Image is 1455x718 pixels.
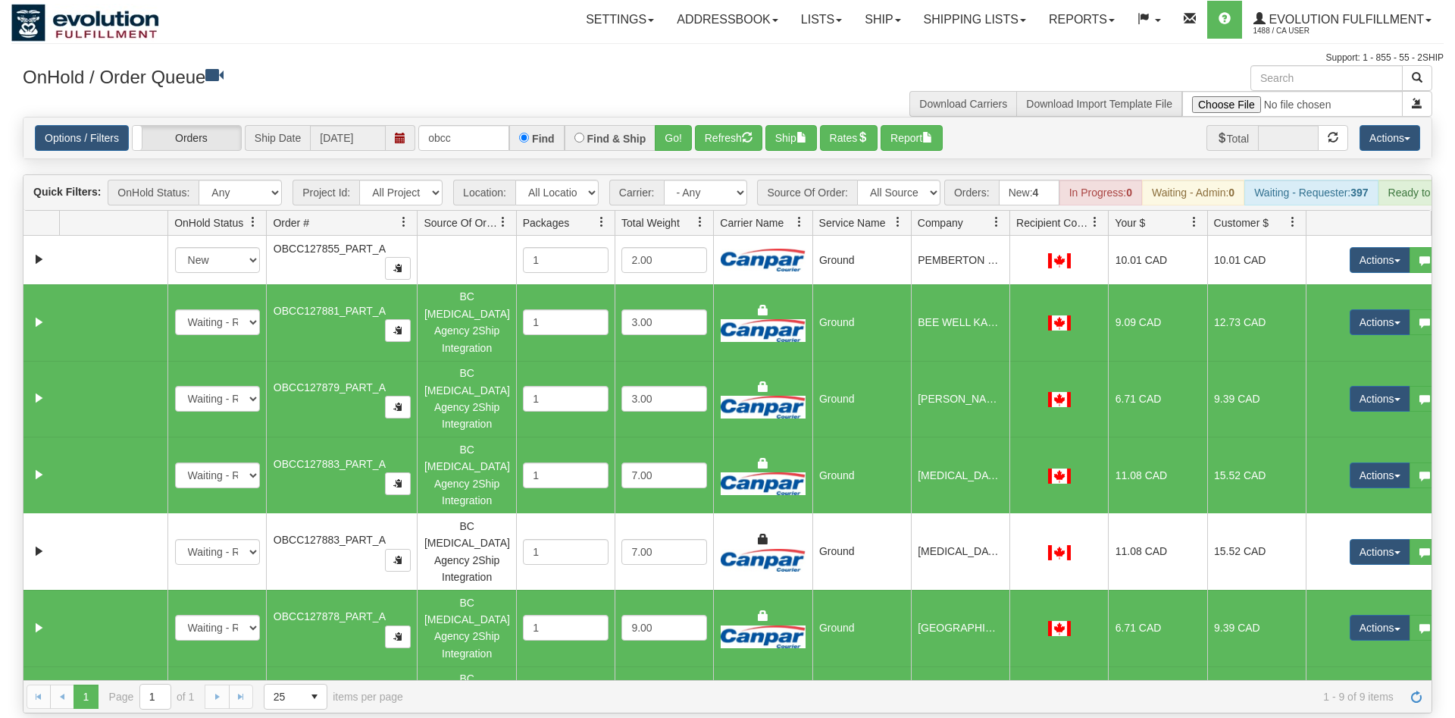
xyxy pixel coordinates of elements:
[812,284,911,361] td: Ground
[385,319,411,342] button: Copy to clipboard
[1350,615,1410,641] button: Actions
[911,437,1009,513] td: [MEDICAL_DATA] CLINIC - SURGERY CENTRE
[108,180,199,205] span: OnHold Status:
[274,610,386,622] span: OBCC127878_PART_A
[274,689,293,704] span: 25
[30,389,48,408] a: Expand
[1115,215,1145,230] span: Your $
[424,365,509,433] div: BC [MEDICAL_DATA] Agency 2Ship Integration
[665,1,790,39] a: Addressbook
[1266,13,1424,26] span: Evolution Fulfillment
[424,691,1394,703] span: 1 - 9 of 9 items
[999,180,1059,205] div: New:
[424,441,509,509] div: BC [MEDICAL_DATA] Agency 2Ship Integration
[655,125,692,151] button: Go!
[1350,309,1410,335] button: Actions
[109,684,195,710] span: Page of 1
[911,590,1009,666] td: [GEOGRAPHIC_DATA]
[273,215,308,230] span: Order #
[140,685,171,709] input: Page 1
[1048,253,1071,268] img: CA
[1280,209,1306,235] a: Customer $ filter column settings
[1108,590,1206,666] td: 6.71 CAD
[812,236,911,284] td: Ground
[1048,545,1071,560] img: CA
[695,125,762,151] button: Refresh
[820,125,878,151] button: Rates
[911,361,1009,437] td: [PERSON_NAME][GEOGRAPHIC_DATA]
[1016,215,1090,230] span: Recipient Country
[274,534,386,546] span: OBCC127883_PART_A
[1350,386,1410,412] button: Actions
[240,209,266,235] a: OnHold Status filter column settings
[721,626,806,648] img: Canpar
[919,98,1007,110] a: Download Carriers
[1350,462,1410,488] button: Actions
[1048,621,1071,636] img: CA
[424,518,509,586] div: BC [MEDICAL_DATA] Agency 2Ship Integration
[385,396,411,419] button: Copy to clipboard
[944,180,999,205] span: Orders:
[35,125,129,151] a: Options / Filters
[302,685,327,709] span: select
[721,249,806,271] img: Canpar
[264,684,403,710] span: items per page
[1082,209,1108,235] a: Recipient Country filter column settings
[23,65,716,87] h3: OnHold / Order Queue
[1048,392,1071,407] img: CA
[133,126,241,150] label: Orders
[33,184,101,199] label: Quick Filters:
[1207,513,1306,590] td: 15.52 CAD
[274,243,386,255] span: OBCC127855_PART_A
[1182,91,1403,117] input: Import
[1253,24,1367,39] span: 1488 / CA User
[523,215,569,230] span: Packages
[30,466,48,484] a: Expand
[911,236,1009,284] td: PEMBERTON MEDICAL CLINIC INC
[881,125,943,151] button: Report
[264,684,327,710] span: Page sizes drop down
[1250,65,1403,91] input: Search
[1026,98,1172,110] a: Download Import Template File
[453,180,515,205] span: Location:
[424,215,497,230] span: Source Of Order
[1108,236,1206,284] td: 10.01 CAD
[757,180,857,205] span: Source Of Order:
[721,396,806,419] img: Canpar
[911,513,1009,590] td: [MEDICAL_DATA] CLINIC - SURGERY CENTRE
[391,209,417,235] a: Order # filter column settings
[11,52,1444,64] div: Support: 1 - 855 - 55 - 2SHIP
[1048,315,1071,331] img: CA
[1108,513,1206,590] td: 11.08 CAD
[30,542,48,561] a: Expand
[1350,247,1410,273] button: Actions
[274,381,386,393] span: OBCC127879_PART_A
[787,209,812,235] a: Carrier Name filter column settings
[790,1,853,39] a: Lists
[1181,209,1207,235] a: Your $ filter column settings
[385,472,411,495] button: Copy to clipboard
[385,257,411,280] button: Copy to clipboard
[812,437,911,513] td: Ground
[912,1,1037,39] a: Shipping lists
[30,250,48,269] a: Expand
[687,209,713,235] a: Total Weight filter column settings
[1244,180,1378,205] div: Waiting - Requester:
[1142,180,1244,205] div: Waiting - Admin:
[911,284,1009,361] td: BEE WELL KAMLOOPS MEDICAL CLINIC
[885,209,911,235] a: Service Name filter column settings
[532,133,555,144] label: Find
[385,626,411,648] button: Copy to clipboard
[1126,187,1132,199] strong: 0
[245,125,310,151] span: Ship Date
[1033,187,1039,199] strong: 4
[424,288,509,356] div: BC [MEDICAL_DATA] Agency 2Ship Integration
[274,458,386,470] span: OBCC127883_PART_A
[1059,180,1142,205] div: In Progress:
[1242,1,1443,39] a: Evolution Fulfillment 1488 / CA User
[812,513,911,590] td: Ground
[1108,284,1206,361] td: 9.09 CAD
[1402,65,1432,91] button: Search
[1207,361,1306,437] td: 9.39 CAD
[621,215,680,230] span: Total Weight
